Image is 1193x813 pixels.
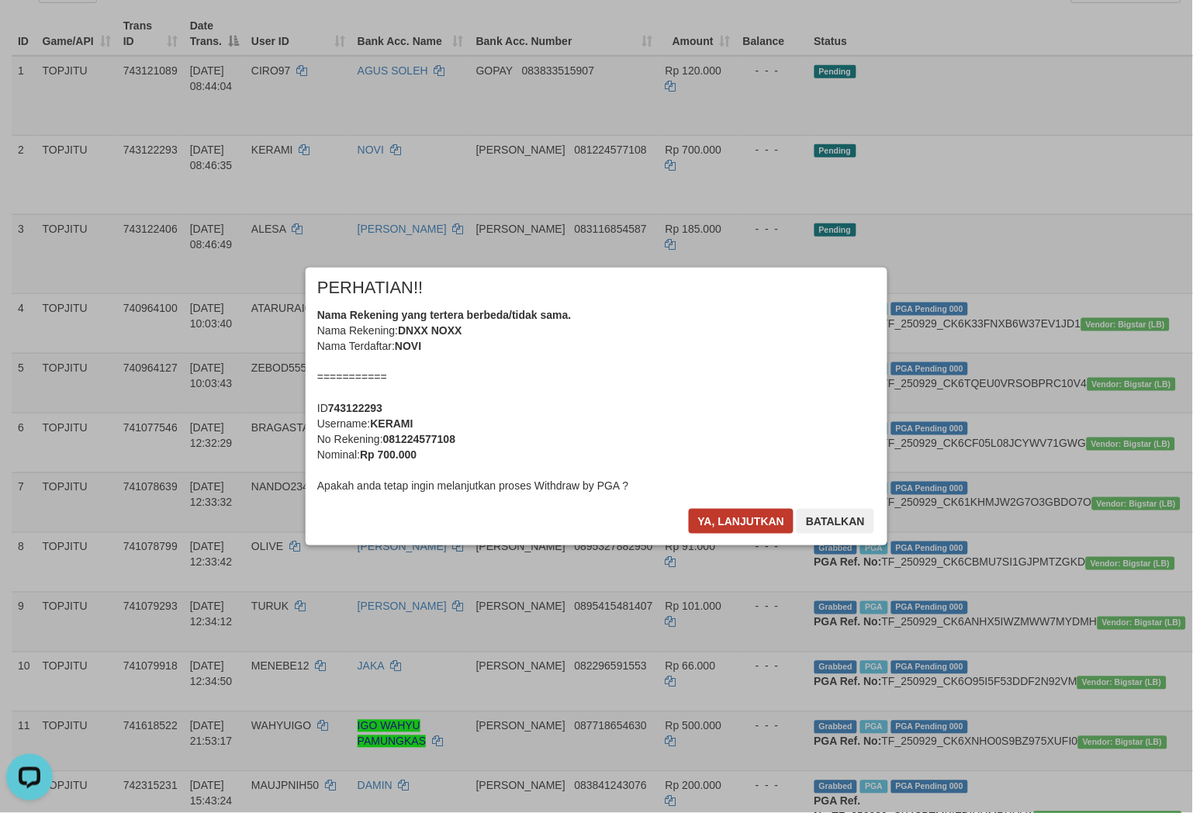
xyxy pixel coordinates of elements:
b: Rp 700.000 [360,448,417,461]
b: NOVI [395,340,421,352]
button: Batalkan [797,509,874,534]
button: Ya, lanjutkan [689,509,794,534]
b: DNXX NOXX [398,324,462,337]
span: PERHATIAN!! [317,280,424,296]
button: Open LiveChat chat widget [6,6,53,53]
b: 081224577108 [383,433,455,445]
b: Nama Rekening yang tertera berbeda/tidak sama. [317,309,572,321]
b: 743122293 [328,402,382,414]
b: KERAMI [370,417,413,430]
div: Nama Rekening: Nama Terdaftar: =========== ID Username: No Rekening: Nominal: Apakah anda tetap i... [317,307,876,493]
